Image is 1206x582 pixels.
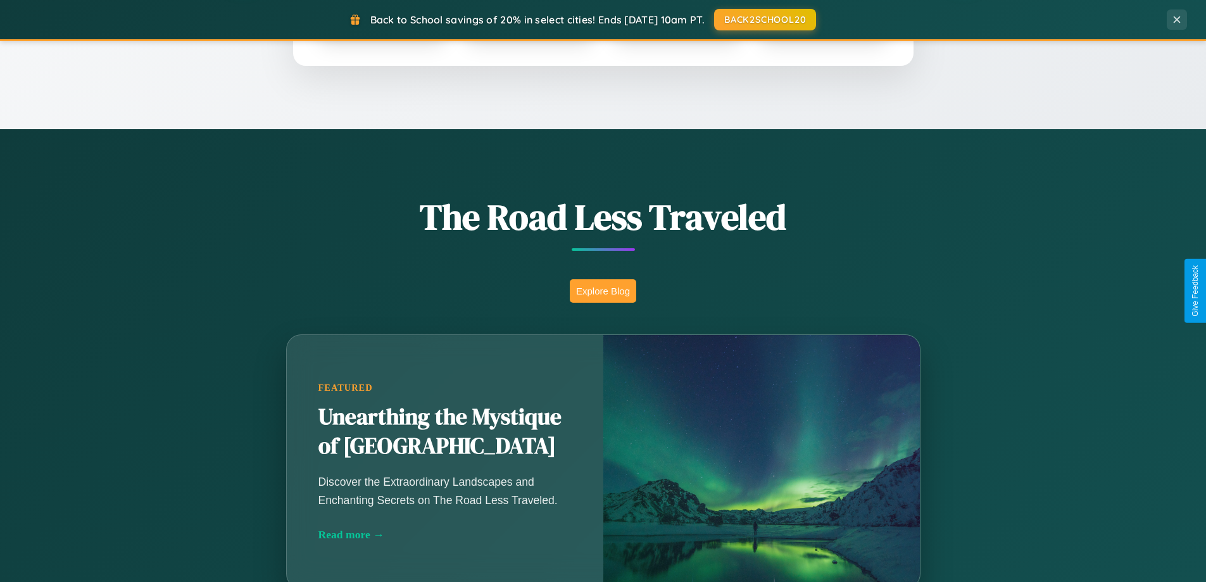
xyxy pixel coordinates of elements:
[318,383,572,393] div: Featured
[318,528,572,541] div: Read more →
[1191,265,1200,317] div: Give Feedback
[570,279,636,303] button: Explore Blog
[714,9,816,30] button: BACK2SCHOOL20
[318,403,572,461] h2: Unearthing the Mystique of [GEOGRAPHIC_DATA]
[318,473,572,509] p: Discover the Extraordinary Landscapes and Enchanting Secrets on The Road Less Traveled.
[370,13,705,26] span: Back to School savings of 20% in select cities! Ends [DATE] 10am PT.
[223,193,983,241] h1: The Road Less Traveled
